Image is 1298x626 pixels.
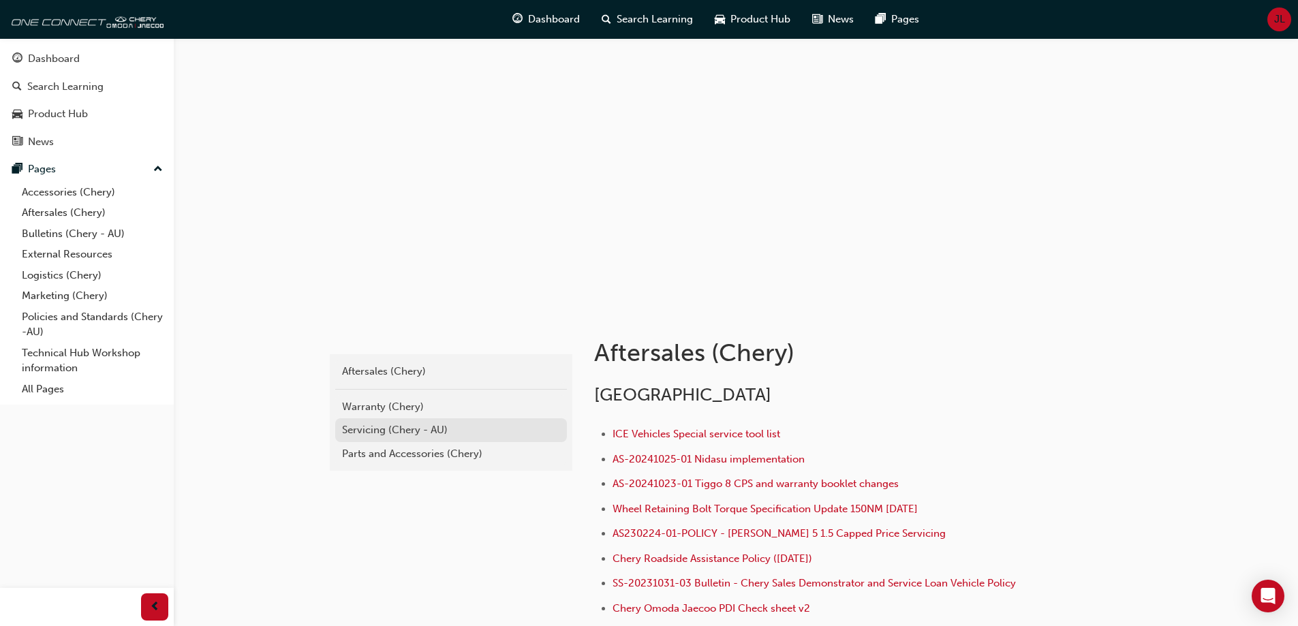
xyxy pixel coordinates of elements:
div: Parts and Accessories (Chery) [342,446,560,462]
a: Technical Hub Workshop information [16,343,168,379]
span: [GEOGRAPHIC_DATA] [594,384,771,405]
div: Search Learning [27,79,104,95]
span: car-icon [715,11,725,28]
span: Product Hub [730,12,790,27]
button: DashboardSearch LearningProduct HubNews [5,44,168,157]
a: SS-20231031-03 Bulletin - Chery Sales Demonstrator and Service Loan Vehicle Policy [613,577,1016,589]
span: Dashboard [528,12,580,27]
a: Search Learning [5,74,168,99]
span: up-icon [153,161,163,178]
a: All Pages [16,379,168,400]
h1: Aftersales (Chery) [594,338,1041,368]
a: Marketing (Chery) [16,285,168,307]
a: Servicing (Chery - AU) [335,418,567,442]
a: AS-20241025-01 Nidasu implementation [613,453,805,465]
button: JL [1267,7,1291,31]
span: Search Learning [617,12,693,27]
a: Aftersales (Chery) [16,202,168,223]
div: Warranty (Chery) [342,399,560,415]
a: News [5,129,168,155]
span: guage-icon [512,11,523,28]
a: Product Hub [5,101,168,127]
a: guage-iconDashboard [501,5,591,33]
a: news-iconNews [801,5,865,33]
a: pages-iconPages [865,5,930,33]
div: Product Hub [28,106,88,122]
button: Pages [5,157,168,182]
a: External Resources [16,244,168,265]
a: Chery Omoda Jaecoo PDI Check sheet v2 [613,602,810,614]
div: Pages [28,161,56,177]
a: AS230224-01-POLICY - [PERSON_NAME] 5 1.5 Capped Price Servicing [613,527,946,539]
img: oneconnect [7,5,164,33]
div: Servicing (Chery - AU) [342,422,560,438]
div: Dashboard [28,51,80,67]
span: search-icon [602,11,611,28]
a: Warranty (Chery) [335,395,567,419]
span: car-icon [12,108,22,121]
a: Aftersales (Chery) [335,360,567,384]
span: Pages [891,12,919,27]
a: Accessories (Chery) [16,182,168,203]
a: Parts and Accessories (Chery) [335,442,567,466]
a: Wheel Retaining Bolt Torque Specification Update 150NM [DATE] [613,503,918,515]
div: Aftersales (Chery) [342,364,560,379]
div: News [28,134,54,150]
span: news-icon [12,136,22,148]
a: search-iconSearch Learning [591,5,704,33]
div: Open Intercom Messenger [1252,580,1284,612]
span: News [828,12,854,27]
span: search-icon [12,81,22,93]
span: pages-icon [876,11,886,28]
a: ICE Vehicles Special service tool list [613,428,780,440]
a: car-iconProduct Hub [704,5,801,33]
a: Bulletins (Chery - AU) [16,223,168,245]
a: Logistics (Chery) [16,265,168,286]
a: Chery Roadside Assistance Policy ([DATE]) [613,552,812,565]
span: news-icon [812,11,822,28]
a: Dashboard [5,46,168,72]
span: pages-icon [12,163,22,176]
span: guage-icon [12,53,22,65]
span: prev-icon [150,599,160,616]
a: AS-20241023-01 Tiggo 8 CPS and warranty booklet changes [613,478,899,490]
a: Policies and Standards (Chery -AU) [16,307,168,343]
span: JL [1274,12,1285,27]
